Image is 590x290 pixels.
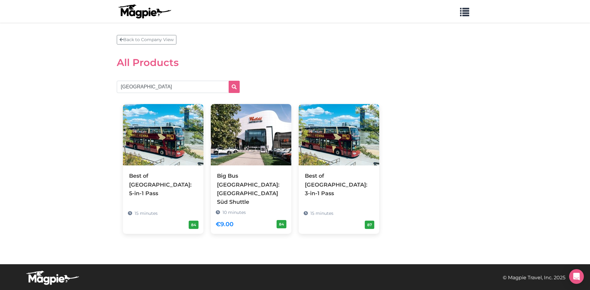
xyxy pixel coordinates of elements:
[217,172,285,206] div: Big Bus [GEOGRAPHIC_DATA]: [GEOGRAPHIC_DATA] Süd Shuttle
[123,104,203,165] img: Best of Vienna: 5-in-1 Pass
[189,221,199,229] div: 84
[135,211,158,216] span: 15 minutes
[117,4,172,19] img: logo-ab69f6fb50320c5b225c76a69d11143b.png
[117,57,473,68] h2: All Products
[123,104,203,225] a: Best of [GEOGRAPHIC_DATA]: 5-in-1 Pass 15 minutes 84
[117,81,240,93] input: Search products...
[299,104,379,225] a: Best of [GEOGRAPHIC_DATA]: 3-in-1 Pass 15 minutes 87
[299,104,379,165] img: Best of Vienna: 3-in-1 Pass
[310,211,333,216] span: 15 minutes
[216,219,234,229] div: €9.00
[305,172,373,197] div: Best of [GEOGRAPHIC_DATA]: 3-in-1 Pass
[211,104,291,234] a: Big Bus [GEOGRAPHIC_DATA]: [GEOGRAPHIC_DATA] Süd Shuttle 10 minutes €9.00 84
[569,269,584,284] div: Open Intercom Messenger
[222,210,246,215] span: 10 minutes
[503,274,565,282] p: © Magpie Travel, Inc. 2025
[277,220,286,228] div: 84
[117,35,176,44] a: Back to Company View
[211,104,291,165] img: Big Bus Vienna: Westfield Shopping City Süd Shuttle
[129,172,197,197] div: Best of [GEOGRAPHIC_DATA]: 5-in-1 Pass
[25,270,80,285] img: logo-white-d94fa1abed81b67a048b3d0f0ab5b955.png
[365,221,374,229] div: 87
